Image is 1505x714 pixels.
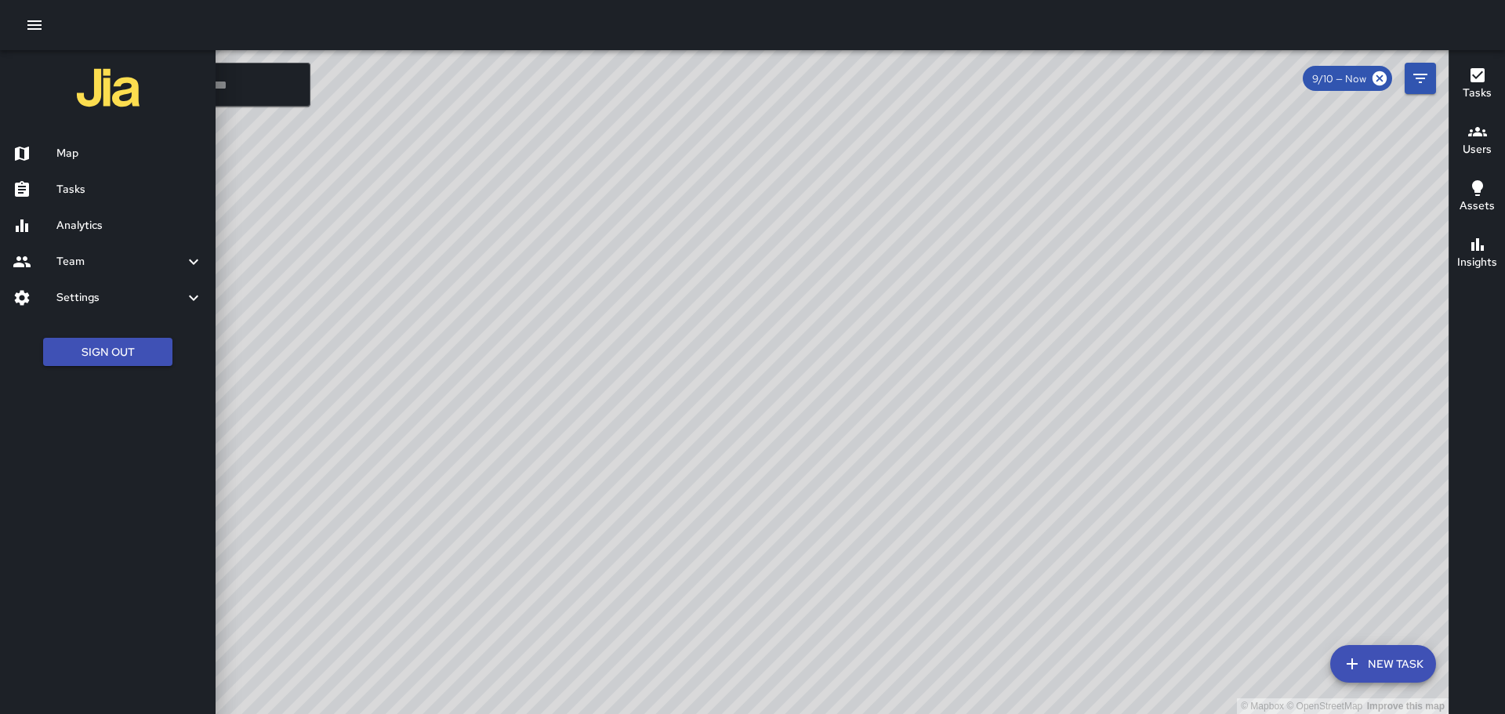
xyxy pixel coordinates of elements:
[56,253,184,270] h6: Team
[1463,85,1492,102] h6: Tasks
[1460,198,1495,215] h6: Assets
[56,145,203,162] h6: Map
[77,56,140,119] img: jia-logo
[1457,254,1497,271] h6: Insights
[56,217,203,234] h6: Analytics
[56,289,184,306] h6: Settings
[1330,645,1436,683] button: New Task
[1463,141,1492,158] h6: Users
[43,338,172,367] button: Sign Out
[56,181,203,198] h6: Tasks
